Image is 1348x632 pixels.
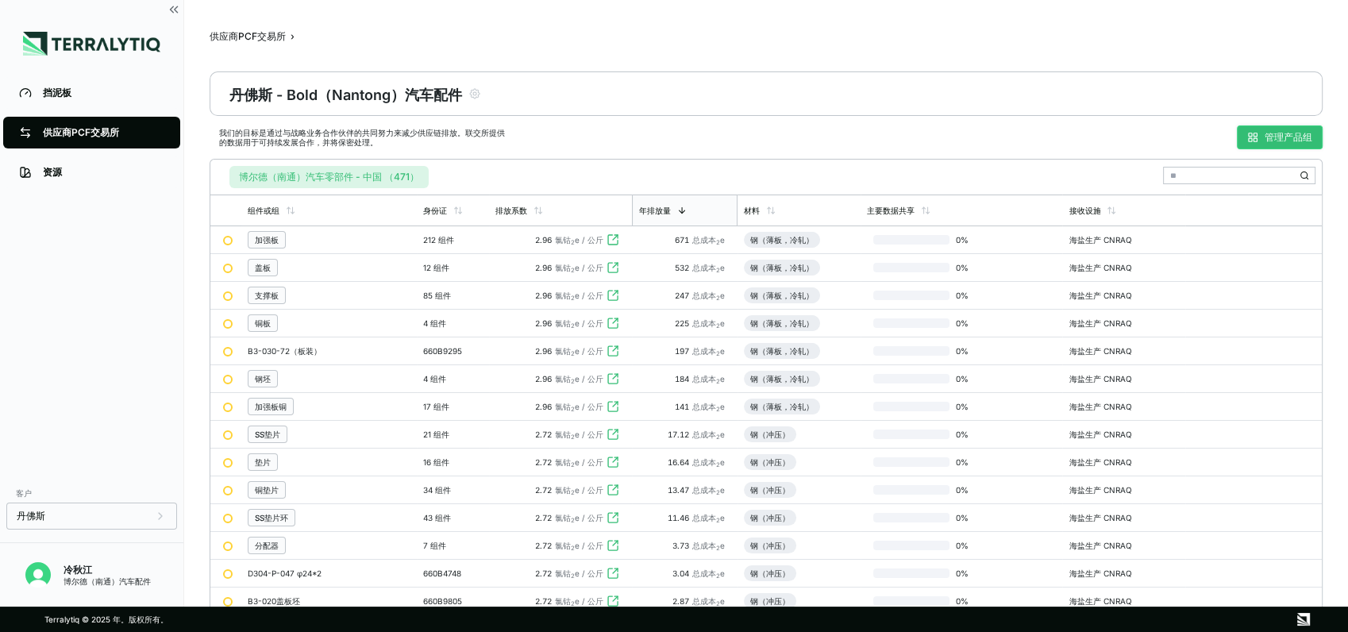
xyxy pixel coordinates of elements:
span: % [949,402,1000,411]
span: % [949,596,1000,606]
span: 2.72 [535,457,552,467]
font: 总成本 [692,291,716,300]
font: 氯钴 [555,374,571,383]
font: 氯钴 [555,485,571,495]
div: 冷秋江 [64,564,151,576]
font: 0 [956,291,961,300]
div: 钢（薄板，冷轧） [750,374,814,383]
div: 盖板 [255,263,271,272]
div: 支撑板 [255,291,279,300]
div: 海盐生产 CNRAQ [1069,346,1145,356]
div: 主要数据共享 [867,206,915,215]
div: 我们的目标是通过与战略业务合作伙伴的共同努力来减少供应链排放。联交所提供 的数据用于可持续发展合作，并将保密处理。 [219,128,505,147]
div: 海盐生产 CNRAQ [1069,374,1145,383]
font: 总成本 [692,235,716,245]
div: 年排放量 [639,206,671,215]
span: % [949,568,1000,578]
font: 氯钴 [555,263,571,272]
div: SS垫片 [255,430,280,439]
span: % [949,374,1000,383]
span: 11.46 [668,513,692,522]
div: 海盐生产 CNRAQ [1069,457,1145,467]
span: 225 [675,318,692,328]
font: e [720,374,725,383]
sub: 2 [571,350,575,357]
span: 13.47 [668,485,692,495]
font: e [720,596,725,606]
font: e / 公斤 [575,485,603,495]
div: 身份证 [423,206,447,215]
span: 丹佛斯 [17,510,45,522]
sub: 2 [571,239,575,246]
span: % [949,235,1000,245]
sub: 2 [571,267,575,274]
font: 氯钴 [555,402,571,411]
sub: 2 [716,489,720,496]
font: 总成本 [692,402,716,411]
font: e [720,291,725,300]
div: 海盐生产 CNRAQ [1069,402,1145,411]
div: 海盐生产 CNRAQ [1069,318,1145,328]
sub: 2 [571,489,575,496]
font: 总成本 [692,318,716,328]
font: e / 公斤 [575,346,603,356]
font: e [720,568,725,578]
div: 34 组件 [423,485,483,495]
span: 16.64 [668,457,692,467]
div: 博尔德（南通）汽车配件 [64,576,151,586]
font: 氯钴 [555,541,571,550]
div: 钢（冲压） [750,568,790,578]
font: e / 公斤 [575,457,603,467]
font: 氯钴 [555,346,571,356]
font: 总成本 [692,485,716,495]
div: B3-030-72（板装） [248,346,362,356]
font: 氯钴 [555,513,571,522]
font: 氯钴 [555,318,571,328]
span: % [949,318,1000,328]
div: 钢（薄板，冷轧） [750,291,814,300]
button: 管理产品组 [1237,125,1323,149]
font: 0 [956,402,961,411]
button: 博尔德（南通）汽车零部件 - 中国 （471） [229,166,429,188]
div: 组件或组 [248,206,279,215]
sub: 2 [716,600,720,607]
div: 17 组件 [423,402,483,411]
font: 0 [956,263,961,272]
div: 挡泥板 [43,87,164,99]
div: 钢（薄板，冷轧） [750,235,814,245]
div: 丹佛斯 - Bold（Nantong）汽车配件 [229,83,462,105]
div: 海盐生产 CNRAQ [1069,235,1145,245]
span: 2.96 [535,291,552,300]
font: 0 [956,596,961,606]
sub: 2 [716,461,720,468]
font: 总成本 [692,541,716,550]
sub: 2 [716,295,720,302]
font: 0 [956,485,961,495]
sub: 2 [571,406,575,413]
span: % [949,457,1000,467]
span: % [949,291,1000,300]
div: 钢（薄板，冷轧） [750,402,814,411]
div: 660B4748 [423,568,483,578]
div: 海盐生产 CNRAQ [1069,596,1145,606]
div: 材料 [744,206,760,215]
sub: 2 [716,267,720,274]
span: 141 [675,402,692,411]
div: 供应商PCF交易所 [43,126,164,139]
sub: 2 [571,461,575,468]
div: 85 组件 [423,291,483,300]
span: 2.72 [535,513,552,522]
font: 0 [956,568,961,578]
span: % [949,485,1000,495]
font: 总成本 [692,457,716,467]
div: 海盐生产 CNRAQ [1069,430,1145,439]
div: 钢坯 [255,374,271,383]
img: qiujiang leng [25,562,51,588]
font: e [720,402,725,411]
font: 氯钴 [555,291,571,300]
span: 2.72 [535,485,552,495]
sub: 2 [571,434,575,441]
span: 3.04 [672,568,692,578]
font: e / 公斤 [575,374,603,383]
span: 2.96 [535,402,552,411]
